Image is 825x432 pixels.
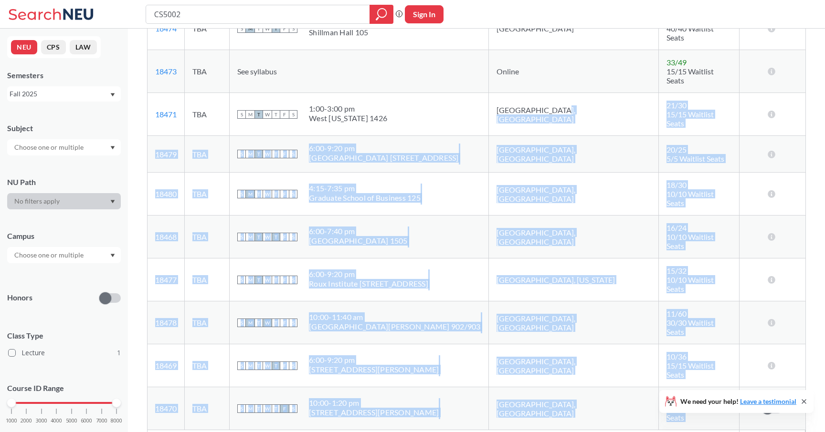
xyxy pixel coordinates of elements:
span: S [289,319,297,327]
a: 18479 [155,150,177,159]
td: [GEOGRAPHIC_DATA], [GEOGRAPHIC_DATA] [488,216,659,258]
div: Graduate School of Business 125 [309,193,421,203]
span: T [254,110,263,119]
span: S [237,319,246,327]
span: W [263,233,272,241]
p: Course ID Range [7,383,121,394]
td: [GEOGRAPHIC_DATA], [US_STATE] [488,258,659,301]
span: S [237,150,246,158]
span: 15/15 Waitlist Seats [666,361,714,379]
span: 11 / 60 [666,309,687,318]
span: T [254,319,263,327]
svg: Dropdown arrow [110,146,115,150]
span: 3000 [36,418,47,423]
span: Class Type [7,330,121,341]
span: 1000 [6,418,17,423]
span: S [289,190,297,198]
td: TBA [185,387,230,430]
svg: Dropdown arrow [110,254,115,257]
span: T [254,150,263,158]
span: 20 / 25 [666,145,687,154]
td: TBA [185,301,230,344]
td: TBA [185,216,230,258]
span: 2000 [21,418,32,423]
span: S [237,361,246,370]
span: M [246,190,254,198]
span: W [263,361,272,370]
span: F [280,190,289,198]
span: 33 / 49 [666,58,687,67]
div: NU Path [7,177,121,187]
span: T [272,233,280,241]
td: [GEOGRAPHIC_DATA], [GEOGRAPHIC_DATA] [488,136,659,173]
span: 21 / 30 [666,101,687,110]
div: [GEOGRAPHIC_DATA][PERSON_NAME] 902/903 [309,322,481,331]
div: [GEOGRAPHIC_DATA] 1505 [309,236,408,246]
a: 18470 [155,404,177,413]
div: West [US_STATE] 1426 [309,113,387,123]
span: F [280,361,289,370]
span: M [246,361,254,370]
span: T [272,110,280,119]
span: 30/30 Waitlist Seats [666,318,714,336]
span: T [272,190,280,198]
td: TBA [185,136,230,173]
input: Class, professor, course number, "phrase" [153,6,363,22]
span: 15/15 Waitlist Seats [666,110,714,128]
button: CPS [41,40,66,54]
div: 6:00 - 9:20 pm [309,269,428,279]
span: M [246,319,254,327]
span: M [246,150,254,158]
div: Dropdown arrow [7,193,121,209]
div: Campus [7,231,121,241]
div: [GEOGRAPHIC_DATA] [STREET_ADDRESS] [309,153,459,163]
span: 7000 [96,418,107,423]
div: 10:00 - 1:20 pm [309,398,439,408]
a: 18480 [155,189,177,198]
div: 4:15 - 7:35 pm [309,184,421,193]
span: 10/10 Waitlist Seats [666,232,714,250]
td: Online [488,50,659,93]
span: T [254,404,263,413]
td: TBA [185,344,230,387]
div: Subject [7,123,121,134]
span: T [272,404,280,413]
a: 18471 [155,110,177,119]
span: S [289,404,297,413]
div: Dropdown arrow [7,139,121,155]
span: 5000 [66,418,77,423]
span: W [263,404,272,413]
span: S [289,361,297,370]
span: F [280,110,289,119]
span: T [272,276,280,284]
span: T [254,361,263,370]
span: S [289,110,297,119]
span: M [246,110,254,119]
span: 6000 [81,418,92,423]
span: S [237,276,246,284]
span: 12/15 Waitlist Seats [666,404,714,422]
span: F [280,404,289,413]
div: Fall 2025Dropdown arrow [7,86,121,102]
span: S [289,150,297,158]
span: S [289,276,297,284]
span: W [263,110,272,119]
div: 6:00 - 9:20 pm [309,355,439,365]
span: F [280,233,289,241]
div: Roux Institute [STREET_ADDRESS] [309,279,428,288]
span: F [280,276,289,284]
a: Leave a testimonial [740,397,796,405]
span: 8000 [111,418,122,423]
a: 18469 [155,361,177,370]
span: S [289,233,297,241]
span: 16 / 24 [666,223,687,232]
button: LAW [70,40,97,54]
div: [STREET_ADDRESS][PERSON_NAME] [309,408,439,417]
div: 6:00 - 9:20 pm [309,144,459,153]
div: Dropdown arrow [7,247,121,263]
span: T [272,150,280,158]
span: W [263,190,272,198]
input: Choose one or multiple [10,249,90,261]
button: NEU [11,40,37,54]
label: Lecture [8,347,121,359]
